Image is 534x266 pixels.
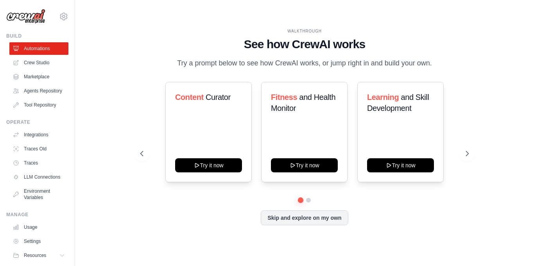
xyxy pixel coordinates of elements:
a: LLM Connections [9,171,68,183]
a: Integrations [9,128,68,141]
a: Environment Variables [9,185,68,204]
span: and Health Monitor [271,93,335,112]
button: Resources [9,249,68,262]
a: Traces Old [9,143,68,155]
div: Build [6,33,68,39]
a: Usage [9,221,68,233]
button: Try it now [175,158,242,172]
span: Fitness [271,93,297,101]
iframe: Chat Widget [495,228,534,266]
button: Try it now [271,158,338,172]
button: Skip and explore on my own [261,210,348,225]
div: Manage [6,212,68,218]
a: Automations [9,42,68,55]
div: Operate [6,119,68,125]
a: Traces [9,157,68,169]
a: Crew Studio [9,56,68,69]
button: Try it now [367,158,434,172]
a: Agents Repository [9,85,68,97]
a: Settings [9,235,68,248]
a: Tool Repository [9,99,68,111]
span: Curator [206,93,231,101]
a: Marketplace [9,71,68,83]
span: Content [175,93,204,101]
div: WALKTHROUGH [140,28,469,34]
h1: See how CrewAI works [140,37,469,51]
p: Try a prompt below to see how CrewAI works, or jump right in and build your own. [173,58,436,69]
span: Learning [367,93,399,101]
img: Logo [6,9,45,24]
span: and Skill Development [367,93,429,112]
span: Resources [24,252,46,259]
